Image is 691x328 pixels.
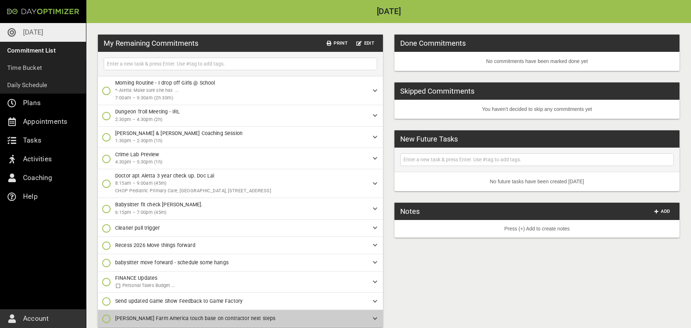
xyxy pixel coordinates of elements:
input: Enter a new task & press Enter. Use #tag to add tags. [105,59,375,68]
span: 1:30pm – 2:30pm (1h) [115,137,367,145]
div: [PERSON_NAME] Farm America touch base on contractor next steps [98,310,383,327]
div: Dungeon Troll Meeting - IRL2:30pm – 4:30pm (2h) [98,105,383,126]
span: Recess 2026 Move things forward [115,242,195,248]
div: Cleaner pull trigger [98,220,383,237]
p: Activities [23,153,52,165]
h3: Done Commitments [400,38,466,49]
span: Crime Lab Preview [115,152,159,157]
span: Edit [356,39,374,48]
span: Personal Taxes Budget ... [122,283,175,288]
div: Babysitter fit check [PERSON_NAME].6:15pm – 7:00pm (45m) [98,198,383,219]
h3: Skipped Commitments [400,86,474,96]
div: Crime Lab Preview4:30pm – 5:30pm (1h) [98,148,383,169]
div: Morning Routine - I drop off Girls @ School*- Aletta: Make sure she has ...7:00am – 9:30am (2h 30m) [98,76,383,105]
div: Send updated Game Show Feedback to Game Factory [98,293,383,310]
span: 2:30pm – 4:30pm (2h) [115,116,367,123]
span: FINANCE Updates [115,275,157,281]
span: 6:15pm – 7:00pm (45m) [115,209,367,216]
span: CHOP Pediatric Primary Care, [GEOGRAPHIC_DATA], [STREET_ADDRESS] [115,187,367,195]
h3: Notes [400,206,420,217]
div: [PERSON_NAME] & [PERSON_NAME] Coaching Session1:30pm – 2:30pm (1h) [98,127,383,148]
span: Print [327,39,348,48]
p: Tasks [23,135,41,146]
h3: New Future Tasks [400,134,458,144]
p: Coaching [23,172,53,184]
div: Recess 2026 Move things forward [98,237,383,254]
span: Dungeon Troll Meeting - IRL [115,109,180,114]
div: babysitter move forward - schedule some hangs [98,254,383,271]
h2: [DATE] [86,8,691,16]
span: Send updated Game Show Feedback to Game Factory [115,298,243,304]
button: Edit [353,38,377,49]
span: Morning Routine - I drop off Girls @ School [115,80,215,86]
input: Enter a new task & press Enter. Use #tag to add tags. [402,155,672,164]
button: Print [324,38,351,49]
p: [DATE] [23,27,43,38]
span: *- Aletta: Make sure she has ... [115,87,179,93]
div: Doctor apt Aletta 3 year check up. Doc Lai8:15am – 9:00am (45m)CHOP Pediatric Primary Care, [GEOG... [98,169,383,198]
button: Add [651,206,674,217]
li: No commitments have been marked done yet [394,52,679,71]
p: Account [23,313,49,324]
span: 7:00am – 9:30am (2h 30m) [115,94,367,102]
span: 4:30pm – 5:30pm (1h) [115,158,367,166]
span: Babysitter fit check [PERSON_NAME]. [115,202,203,207]
h3: My Remaining Commitments [104,38,198,49]
li: No future tasks have been created [DATE] [394,172,679,191]
p: Help [23,191,38,202]
span: Doctor apt Aletta 3 year check up. Doc Lai [115,173,214,179]
span: [PERSON_NAME] & [PERSON_NAME] Coaching Session [115,130,243,136]
p: Press (+) Add to create notes [400,225,674,233]
p: Daily Schedule [7,80,48,90]
span: Add [654,207,671,216]
p: Commitment List [7,45,56,55]
div: FINANCE Updates Personal Taxes Budget ... [98,271,383,293]
span: Cleaner pull trigger [115,225,160,231]
p: Time Bucket [7,63,42,73]
img: Day Optimizer [7,9,79,14]
p: Plans [23,97,41,109]
span: [PERSON_NAME] Farm America touch base on contractor next steps [115,315,275,321]
p: Appointments [23,116,67,127]
span: 8:15am – 9:00am (45m) [115,180,367,187]
li: You haven't decided to skip any commitments yet [394,100,679,119]
span: babysitter move forward - schedule some hangs [115,260,229,265]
